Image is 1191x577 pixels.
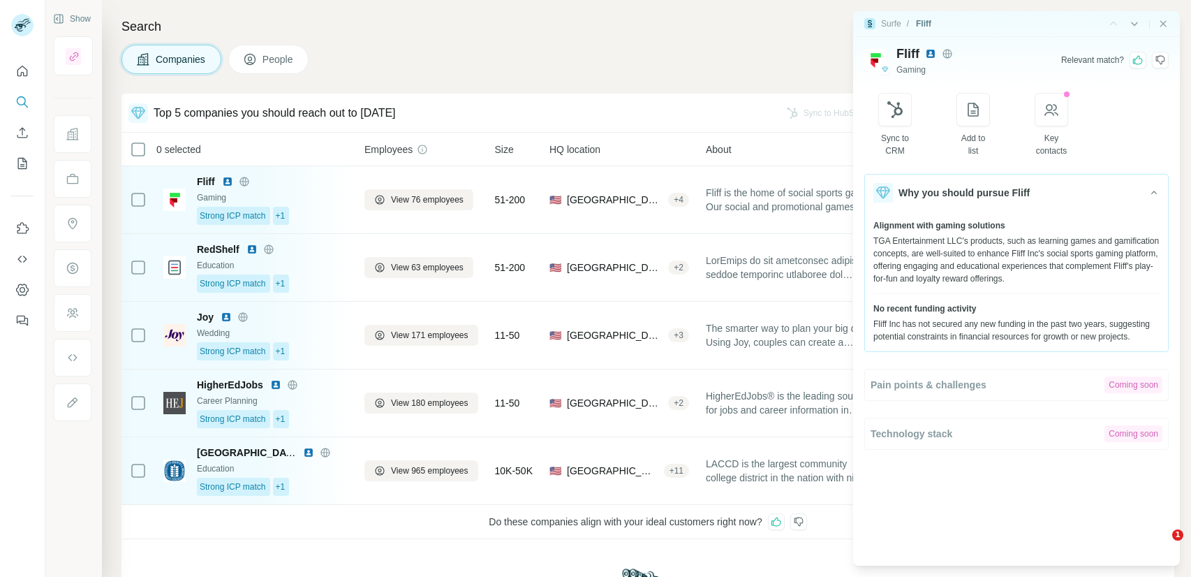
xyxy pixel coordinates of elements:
span: 11-50 [495,328,520,342]
span: Companies [156,52,207,66]
iframe: Intercom live chat [1144,529,1177,563]
div: Education [197,462,348,475]
span: Strong ICP match [200,413,266,425]
span: Gaming [896,64,926,76]
div: + 11 [664,465,689,477]
span: Pain points & challenges [871,378,986,392]
img: Logo of HigherEdJobs [163,392,186,414]
span: Why you should pursue Fliff [898,186,1030,200]
img: Logo of Fliff [864,49,887,71]
div: Add to list [957,132,990,157]
span: +1 [276,481,286,493]
span: +1 [276,413,286,425]
span: +1 [276,210,286,222]
button: Technology stackComing soon [865,418,1168,449]
img: Avatar [11,14,34,36]
span: 1 [1172,529,1183,541]
span: Technology stack [871,427,952,441]
button: View 76 employees [364,189,473,210]
span: RedShelf [197,242,239,256]
button: Quick start [11,59,34,84]
img: Logo of Fliff [163,189,186,211]
div: Top 5 companies you should reach out to [DATE] [154,105,396,122]
button: Side panel - Next [1127,17,1141,31]
button: View 63 employees [364,257,473,278]
button: Enrich CSV [11,120,34,145]
span: [GEOGRAPHIC_DATA], [US_STATE] [567,261,663,275]
button: Use Surfe API [11,247,34,272]
div: Gaming [197,191,348,204]
div: + 2 [668,397,689,409]
img: Logo of Joy [163,324,186,346]
div: Coming soon [1104,377,1162,393]
div: Key contacts [1035,132,1068,157]
span: Strong ICP match [200,481,266,493]
span: About [706,143,732,156]
span: The smarter way to plan your big day. Using Joy, couples can create a beautifully-designed weddin... [706,321,880,349]
div: Education [197,259,348,272]
div: | [1148,17,1151,30]
button: Search [11,89,34,115]
span: [GEOGRAPHIC_DATA], [US_STATE] [567,396,663,410]
img: Surfe Logo [864,18,875,29]
span: 51-200 [495,261,526,275]
span: LACCD is the largest community college district in the nation with nine accredited colleges servi... [706,457,880,485]
span: View 76 employees [391,193,464,206]
span: 51-200 [495,193,526,207]
span: Size [495,143,514,156]
button: View 171 employees [364,325,478,346]
span: LorEmips do sit ametconsec adipis el seddoe temporinc utlaboree dol magnaa enimadmin, veniamquis ... [706,254,880,282]
li: / [907,17,909,30]
img: LinkedIn logo [246,244,258,255]
span: HQ location [549,143,600,156]
img: Logo of RedShelf [163,256,186,279]
div: Relevant match ? [1061,54,1124,66]
span: Employees [364,143,413,156]
span: HigherEdJobs® is the leading source for jobs and career information in academia. Last year, more ... [706,389,880,417]
span: +1 [276,345,286,358]
button: Feedback [11,308,34,333]
button: View 965 employees [364,460,478,481]
span: Fliff is the home of social sports gaming. Our social and promotional games offer a new way to ha... [706,186,880,214]
div: + 4 [668,193,689,206]
div: Sync to CRM [879,132,912,157]
span: Alignment with gaming solutions [873,219,1005,232]
img: LinkedIn logo [221,312,232,323]
span: 🇺🇸 [549,396,561,410]
button: Pain points & challengesComing soon [865,370,1168,400]
span: View 180 employees [391,397,468,409]
span: HigherEdJobs [197,378,263,392]
button: Why you should pursue Fliff [865,175,1168,211]
button: View 180 employees [364,393,478,414]
img: LinkedIn avatar [925,48,936,59]
span: Strong ICP match [200,345,266,358]
span: 🇺🇸 [549,328,561,342]
img: LinkedIn logo [222,176,233,187]
span: [GEOGRAPHIC_DATA], [US_STATE] [567,464,658,478]
div: Fliff [916,17,931,30]
div: + 2 [668,261,689,274]
span: [GEOGRAPHIC_DATA] [197,447,302,458]
div: Career Planning [197,395,348,407]
span: 10K-50K [495,464,533,478]
div: Fliff Inc has not secured any new funding in the past two years, suggesting potential constraints... [873,318,1160,343]
span: [GEOGRAPHIC_DATA], [US_STATE] [567,328,663,342]
span: 🇺🇸 [549,261,561,275]
span: View 63 employees [391,261,464,274]
div: Do these companies align with your ideal customers right now? [121,505,1174,539]
img: Logo of Los Angeles Community College District [163,460,186,482]
span: 0 selected [156,143,201,156]
button: Show [43,8,101,29]
span: +1 [276,277,286,290]
span: Fliff [896,44,919,64]
button: My lists [11,151,34,176]
span: Strong ICP match [200,277,266,290]
img: LinkedIn logo [270,379,281,390]
span: 🇺🇸 [549,464,561,478]
button: Close side panel [1157,18,1169,29]
div: TGA Entertainment LLC's products, such as learning games and gamification concepts, are well-suit... [873,235,1160,285]
img: LinkedIn logo [303,447,314,458]
div: Surfe [881,17,901,30]
span: View 965 employees [391,465,468,477]
button: Dashboard [11,277,34,302]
